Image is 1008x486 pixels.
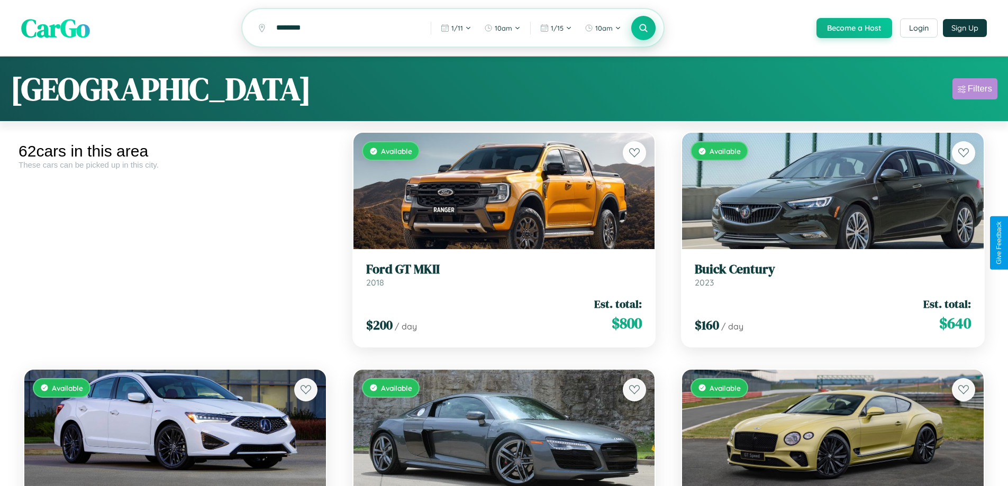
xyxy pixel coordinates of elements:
[816,18,892,38] button: Become a Host
[594,296,642,311] span: Est. total:
[943,19,987,37] button: Sign Up
[19,160,332,169] div: These cars can be picked up in this city.
[479,20,526,36] button: 10am
[366,262,642,288] a: Ford GT MKII2018
[11,67,311,111] h1: [GEOGRAPHIC_DATA]
[381,146,412,155] span: Available
[535,20,577,36] button: 1/15
[366,262,642,277] h3: Ford GT MKII
[939,313,971,334] span: $ 640
[381,383,412,392] span: Available
[451,24,463,32] span: 1 / 11
[435,20,477,36] button: 1/11
[21,11,90,45] span: CarGo
[495,24,512,32] span: 10am
[19,142,332,160] div: 62 cars in this area
[595,24,613,32] span: 10am
[579,20,626,36] button: 10am
[995,222,1003,264] div: Give Feedback
[695,277,714,288] span: 2023
[710,146,741,155] span: Available
[52,383,83,392] span: Available
[721,321,743,332] span: / day
[900,19,938,38] button: Login
[612,313,642,334] span: $ 800
[366,277,384,288] span: 2018
[923,296,971,311] span: Est. total:
[710,383,741,392] span: Available
[695,262,971,277] h3: Buick Century
[695,262,971,288] a: Buick Century2023
[695,316,719,334] span: $ 160
[366,316,393,334] span: $ 200
[968,84,992,94] div: Filters
[551,24,564,32] span: 1 / 15
[952,78,997,99] button: Filters
[395,321,417,332] span: / day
